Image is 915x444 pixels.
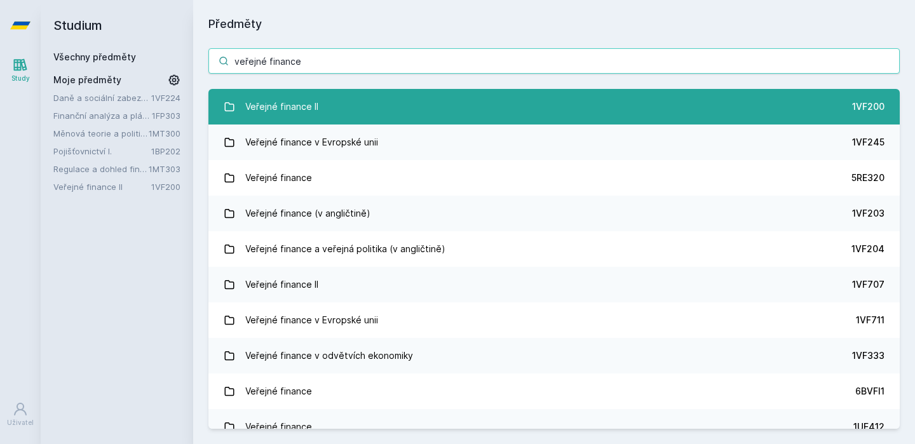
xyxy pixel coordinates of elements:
[208,48,900,74] input: Název nebo ident předmětu…
[245,94,318,119] div: Veřejné finance II
[851,172,884,184] div: 5RE320
[245,414,312,440] div: Veřejné finance
[3,51,38,90] a: Study
[208,196,900,231] a: Veřejné finance (v angličtině) 1VF203
[152,111,180,121] a: 1FP303
[852,100,884,113] div: 1VF200
[245,379,312,404] div: Veřejné finance
[53,74,121,86] span: Moje předměty
[852,349,884,362] div: 1VF333
[208,338,900,373] a: Veřejné finance v odvětvích ekonomiky 1VF333
[208,302,900,338] a: Veřejné finance v Evropské unii 1VF711
[53,51,136,62] a: Všechny předměty
[53,180,151,193] a: Veřejné finance II
[245,165,312,191] div: Veřejné finance
[851,243,884,255] div: 1VF204
[149,128,180,138] a: 1MT300
[852,136,884,149] div: 1VF245
[151,182,180,192] a: 1VF200
[208,15,900,33] h1: Předměty
[245,307,378,333] div: Veřejné finance v Evropské unii
[245,130,378,155] div: Veřejné finance v Evropské unii
[245,236,445,262] div: Veřejné finance a veřejná politika (v angličtině)
[53,127,149,140] a: Měnová teorie a politika
[53,163,149,175] a: Regulace a dohled finančního systému
[151,93,180,103] a: 1VF224
[245,201,370,226] div: Veřejné finance (v angličtině)
[53,145,151,158] a: Pojišťovnictví I.
[7,418,34,427] div: Uživatel
[852,278,884,291] div: 1VF707
[855,385,884,398] div: 6BVFI1
[208,89,900,124] a: Veřejné finance II 1VF200
[245,272,318,297] div: Veřejné finance II
[245,343,413,368] div: Veřejné finance v odvětvích ekonomiky
[11,74,30,83] div: Study
[852,207,884,220] div: 1VF203
[208,267,900,302] a: Veřejné finance II 1VF707
[853,420,884,433] div: 1UE412
[53,91,151,104] a: Daně a sociální zabezpečení
[3,395,38,434] a: Uživatel
[53,109,152,122] a: Finanční analýza a plánování podniku
[856,314,884,326] div: 1VF711
[208,124,900,160] a: Veřejné finance v Evropské unii 1VF245
[208,373,900,409] a: Veřejné finance 6BVFI1
[208,231,900,267] a: Veřejné finance a veřejná politika (v angličtině) 1VF204
[151,146,180,156] a: 1BP202
[208,160,900,196] a: Veřejné finance 5RE320
[149,164,180,174] a: 1MT303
